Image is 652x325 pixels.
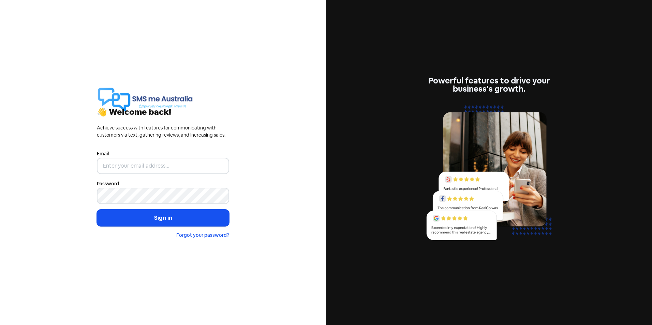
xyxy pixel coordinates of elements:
label: Email [97,150,109,157]
div: Achieve success with features for communicating with customers via text, gathering reviews, and i... [97,124,229,139]
div: 👋 Welcome back! [97,108,229,116]
button: Sign in [97,210,229,227]
label: Password [97,180,119,187]
input: Enter your email address... [97,158,229,174]
img: reviews [423,101,555,248]
a: Forgot your password? [176,232,229,238]
div: Powerful features to drive your business's growth. [423,77,555,93]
